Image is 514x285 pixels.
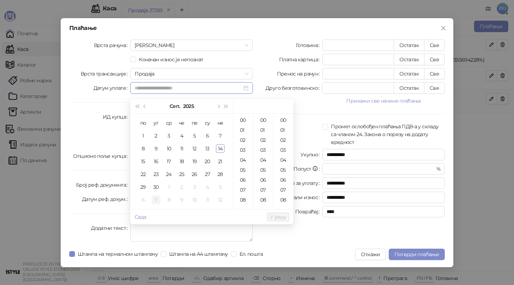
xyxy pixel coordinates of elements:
span: Close [438,25,449,31]
span: Штампа на А4 штампачу [166,250,231,258]
div: 14 [216,144,225,153]
button: У реду [267,213,289,221]
td: 2025-09-15 [137,155,150,168]
div: 00 [255,115,272,125]
div: 8 [165,196,173,204]
td: 2025-09-05 [188,129,201,142]
div: 9 [152,144,160,153]
button: Све [424,40,445,51]
th: не [214,116,227,129]
label: Датум уплате [94,82,131,94]
div: 5 [216,183,225,191]
div: 27 [203,170,212,178]
div: 01 [255,125,272,135]
div: 8 [139,144,147,153]
div: 23 [152,170,160,178]
span: Аванс [135,40,248,51]
div: 4 [177,131,186,140]
td: 2025-10-05 [214,181,227,193]
span: Ел. пошта [237,250,266,258]
span: close [440,25,446,31]
div: 05 [275,165,292,175]
div: 12 [190,144,199,153]
label: Опционо поље купца [73,150,130,162]
button: Остатак [394,68,424,79]
button: Close [438,22,449,34]
td: 2025-10-03 [188,181,201,193]
label: Друго безготовинско [266,82,322,94]
button: Потврди плаћање [389,249,445,260]
div: 3 [165,131,173,140]
label: Укупно за уплату [277,177,322,189]
label: ИД купца [103,111,130,123]
td: 2025-09-27 [201,168,214,181]
td: 2025-09-10 [162,142,175,155]
div: 01 [235,125,252,135]
td: 2025-09-23 [150,168,162,181]
span: Продаја [135,68,248,79]
div: 08 [235,195,252,205]
th: су [201,116,214,129]
div: 7 [152,196,160,204]
div: 02 [275,135,292,145]
button: Претходна година (Control + left) [133,99,141,113]
div: Плаћање [69,25,445,31]
td: 2025-09-01 [137,129,150,142]
div: 6 [139,196,147,204]
div: 25 [177,170,186,178]
label: Повраћај [295,206,322,217]
div: 03 [275,145,292,155]
td: 2025-10-07 [150,193,162,206]
td: 2025-09-21 [214,155,227,168]
td: 2025-10-09 [175,193,188,206]
td: 2025-09-04 [175,129,188,142]
span: Промет ослобођен плаћања ПДВ-а у складу са чланом 24. Закона о порезу на додату вредност [328,123,445,146]
td: 2025-09-08 [137,142,150,155]
div: 10 [165,144,173,153]
div: 24 [165,170,173,178]
div: 00 [275,115,292,125]
div: 6 [203,131,212,140]
div: 13 [203,144,212,153]
td: 2025-09-03 [162,129,175,142]
div: 01 [275,125,292,135]
button: Откажи [355,249,385,260]
th: по [137,116,150,129]
div: 4 [203,183,212,191]
button: Све [424,54,445,65]
div: 03 [235,145,252,155]
button: Све [424,68,445,79]
textarea: Додатни текст [130,222,253,242]
div: 2 [152,131,160,140]
span: Потврди плаћање [394,251,439,258]
div: 06 [235,175,252,185]
input: Попуст [327,164,435,174]
label: Преостали износ [276,192,323,203]
div: 04 [255,155,272,165]
div: 00 [235,115,252,125]
div: 05 [255,165,272,175]
td: 2025-09-20 [201,155,214,168]
td: 2025-10-02 [175,181,188,193]
td: 2025-10-06 [137,193,150,206]
th: че [175,116,188,129]
span: Коначан износ је непознат [136,56,206,63]
td: 2025-10-08 [162,193,175,206]
label: Додатни текст [91,222,130,234]
button: Прикажи све начине плаћања [322,97,445,105]
div: 1 [165,183,173,191]
td: 2025-10-10 [188,193,201,206]
div: 9 [177,196,186,204]
label: Врста трансакције [81,68,131,79]
td: 2025-10-12 [214,193,227,206]
td: 2025-09-16 [150,155,162,168]
button: Изабери годину [183,99,194,113]
td: 2025-09-13 [201,142,214,155]
span: Штампа на термалном штампачу [75,250,161,258]
button: Остатак [394,82,424,94]
div: 20 [203,157,212,166]
td: 2025-09-29 [137,181,150,193]
div: 17 [165,157,173,166]
td: 2025-09-18 [175,155,188,168]
div: 08 [255,195,272,205]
